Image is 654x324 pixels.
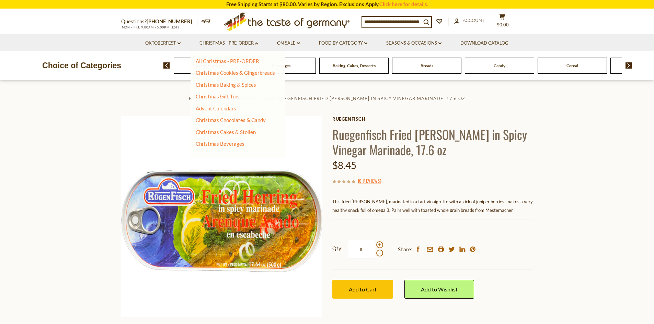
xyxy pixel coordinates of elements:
[566,63,578,68] a: Cereal
[494,63,505,68] a: Candy
[196,58,259,64] a: All Christmas - PRE-ORDER
[626,62,632,69] img: next arrow
[492,13,513,31] button: $0.00
[421,63,433,68] a: Breads
[199,39,258,47] a: Christmas - PRE-ORDER
[497,22,509,27] span: $0.00
[319,39,367,47] a: Food By Category
[332,244,343,253] strong: Qty:
[163,62,170,69] img: previous arrow
[277,39,300,47] a: On Sale
[196,129,256,135] a: Christmas Cakes & Stollen
[332,116,533,122] a: Ruegenfisch
[145,39,181,47] a: Oktoberfest
[460,39,508,47] a: Download Catalog
[333,63,376,68] a: Baking, Cakes, Desserts
[398,245,412,254] span: Share:
[196,117,266,123] a: Christmas Chocolates & Candy
[332,159,356,171] span: $8.45
[347,240,375,259] input: Qty:
[121,17,197,26] p: Questions?
[358,177,381,184] span: ( )
[121,25,180,29] span: MON - FRI, 9:00AM - 5:00PM (EST)
[332,199,533,213] span: This fried [PERSON_NAME], marinated in a tart vinaigrette with a kick of juniper berries, makes a...
[147,18,192,24] a: [PHONE_NUMBER]
[189,96,204,101] a: Home
[359,177,380,185] a: 0 Reviews
[332,127,533,157] h1: Ruegenfisch Fried [PERSON_NAME] in Spicy Vinegar Marinade, 17.6 oz
[278,96,465,101] a: Ruegenfisch Fried [PERSON_NAME] in Spicy Vinegar Marinade, 17.6 oz
[196,141,244,147] a: Christmas Beverages
[463,17,485,23] span: Account
[332,280,393,299] button: Add to Cart
[196,105,236,111] a: Advent Calendars
[349,286,377,292] span: Add to Cart
[121,116,322,317] img: Ruegenfisch Fried Herring in Spicy Vinegar Marinade
[379,1,428,7] a: Click here for details.
[196,70,275,76] a: Christmas Cookies & Gingerbreads
[196,82,256,88] a: Christmas Baking & Spices
[454,17,485,24] a: Account
[196,93,240,99] a: Christmas Gift Tins
[404,280,474,299] a: Add to Wishlist
[386,39,441,47] a: Seasons & Occasions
